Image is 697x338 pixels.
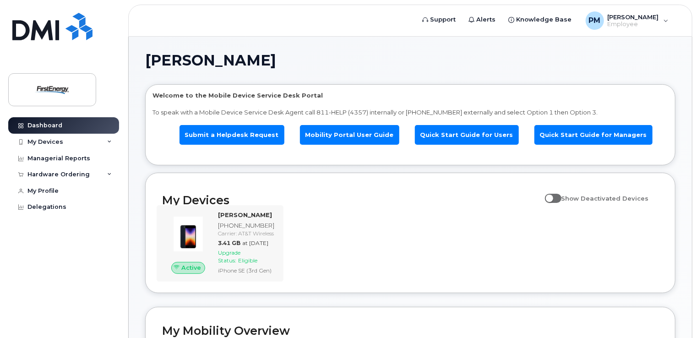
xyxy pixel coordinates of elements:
[218,267,274,274] div: iPhone SE (3rd Gen)
[152,91,668,100] p: Welcome to the Mobile Device Service Desk Portal
[561,195,649,202] span: Show Deactivated Devices
[181,263,201,272] span: Active
[218,249,240,264] span: Upgrade Status:
[169,215,207,253] img: image20231002-3703462-1angbar.jpeg
[218,211,272,218] strong: [PERSON_NAME]
[545,190,552,197] input: Show Deactivated Devices
[657,298,690,331] iframe: Messenger Launcher
[242,240,268,246] span: at [DATE]
[218,221,274,230] div: [PHONE_NUMBER]
[534,125,653,145] a: Quick Start Guide for Managers
[300,125,399,145] a: Mobility Portal User Guide
[152,108,668,117] p: To speak with a Mobile Device Service Desk Agent call 811-HELP (4357) internally or [PHONE_NUMBER...
[145,54,276,67] span: [PERSON_NAME]
[218,240,240,246] span: 3.41 GB
[238,257,257,264] span: Eligible
[162,193,540,207] h2: My Devices
[162,211,278,276] a: Active[PERSON_NAME][PHONE_NUMBER]Carrier: AT&T Wireless3.41 GBat [DATE]Upgrade Status:EligibleiPh...
[162,324,659,338] h2: My Mobility Overview
[415,125,519,145] a: Quick Start Guide for Users
[180,125,284,145] a: Submit a Helpdesk Request
[218,229,274,237] div: Carrier: AT&T Wireless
